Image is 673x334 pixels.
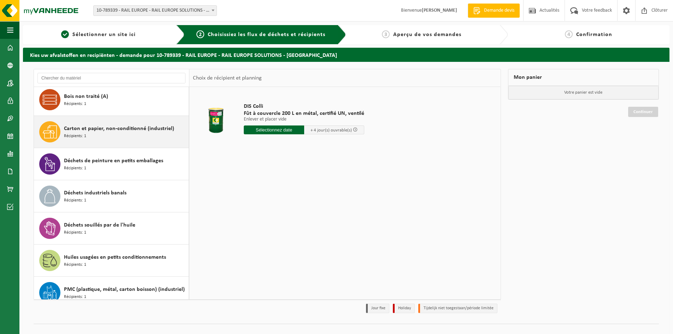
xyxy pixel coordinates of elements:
[382,30,390,38] span: 3
[34,84,189,116] button: Bois non traité (A) Récipients: 1
[64,165,86,172] span: Récipients: 1
[196,30,204,38] span: 2
[244,125,304,134] input: Sélectionnez date
[94,6,217,16] span: 10-789339 - RAIL EUROPE - RAIL EUROPE SOLUTIONS - MARIEMBOURG
[64,101,86,107] span: Récipients: 1
[366,304,389,313] li: Jour fixe
[34,245,189,277] button: Huiles usagées en petits conditionnements Récipients: 1
[244,117,364,122] p: Enlever et placer vide
[244,103,364,110] span: DIS Colli
[208,32,325,37] span: Choisissiez les flux de déchets et récipients
[64,253,166,262] span: Huiles usagées en petits conditionnements
[34,277,189,309] button: PMC (plastique, métal, carton boisson) (industriel) Récipients: 1
[482,7,516,14] span: Demande devis
[508,86,659,99] p: Votre panier est vide
[64,133,86,140] span: Récipients: 1
[628,107,658,117] a: Continuer
[64,189,126,197] span: Déchets industriels banals
[34,212,189,245] button: Déchets souillés par de l'huile Récipients: 1
[393,304,415,313] li: Holiday
[418,304,497,313] li: Tijdelijk niet toegestaan/période limitée
[189,69,265,87] div: Choix de récipient et planning
[64,92,108,101] span: Bois non traité (A)
[64,197,86,204] span: Récipients: 1
[37,73,185,83] input: Chercher du matériel
[244,110,364,117] span: Fût à couvercle 200 L en métal, certifié UN, ventilé
[34,116,189,148] button: Carton et papier, non-conditionné (industriel) Récipients: 1
[508,69,659,86] div: Mon panier
[64,285,185,294] span: PMC (plastique, métal, carton boisson) (industriel)
[64,229,86,236] span: Récipients: 1
[468,4,520,18] a: Demande devis
[565,30,573,38] span: 4
[64,124,174,133] span: Carton et papier, non-conditionné (industriel)
[64,221,135,229] span: Déchets souillés par de l'huile
[23,48,669,61] h2: Kies uw afvalstoffen en recipiënten - demande pour 10-789339 - RAIL EUROPE - RAIL EUROPE SOLUTION...
[311,128,352,133] span: + 4 jour(s) ouvrable(s)
[61,30,69,38] span: 1
[93,5,217,16] span: 10-789339 - RAIL EUROPE - RAIL EUROPE SOLUTIONS - MARIEMBOURG
[34,180,189,212] button: Déchets industriels banals Récipients: 1
[64,157,163,165] span: Déchets de peinture en petits emballages
[576,32,612,37] span: Confirmation
[422,8,457,13] strong: [PERSON_NAME]
[34,148,189,180] button: Déchets de peinture en petits emballages Récipients: 1
[26,30,171,39] a: 1Sélectionner un site ici
[72,32,136,37] span: Sélectionner un site ici
[64,294,86,300] span: Récipients: 1
[64,262,86,268] span: Récipients: 1
[393,32,461,37] span: Aperçu de vos demandes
